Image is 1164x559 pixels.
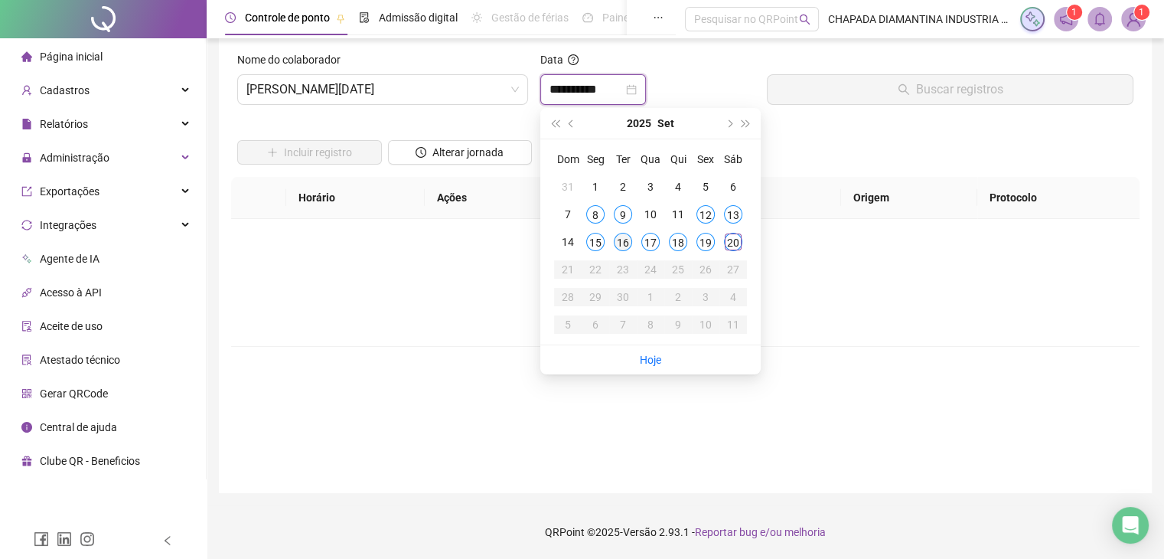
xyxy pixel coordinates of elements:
[582,283,609,311] td: 2025-09-29
[554,256,582,283] td: 2025-09-21
[40,286,102,299] span: Acesso à API
[559,260,577,279] div: 21
[546,108,563,139] button: super-prev-year
[40,387,108,400] span: Gerar QRCode
[692,173,719,201] td: 2025-09-05
[692,228,719,256] td: 2025-09-19
[554,201,582,228] td: 2025-09-07
[719,311,747,338] td: 2025-10-11
[1122,8,1145,31] img: 93077
[719,283,747,311] td: 2025-10-04
[609,145,637,173] th: Ter
[582,256,609,283] td: 2025-09-22
[664,145,692,173] th: Qui
[425,177,547,219] th: Ações
[609,311,637,338] td: 2025-10-07
[336,14,345,23] span: pushpin
[669,233,687,251] div: 18
[582,145,609,173] th: Seg
[724,233,742,251] div: 20
[637,228,664,256] td: 2025-09-17
[21,287,32,298] span: api
[664,283,692,311] td: 2025-10-02
[57,531,72,547] span: linkedin
[1139,7,1144,18] span: 1
[559,178,577,196] div: 31
[692,311,719,338] td: 2025-10-10
[641,178,660,196] div: 3
[767,74,1133,105] button: Buscar registros
[1024,11,1041,28] img: sparkle-icon.fc2bf0ac1784a2077858766a79e2daf3.svg
[582,173,609,201] td: 2025-09-01
[799,14,810,25] span: search
[582,311,609,338] td: 2025-10-06
[586,288,605,306] div: 29
[602,11,662,24] span: Painel do DP
[724,288,742,306] div: 4
[554,145,582,173] th: Dom
[841,177,977,219] th: Origem
[719,173,747,201] td: 2025-09-06
[695,526,826,538] span: Reportar bug e/ou melhoria
[669,178,687,196] div: 4
[491,11,569,24] span: Gestão de férias
[582,12,593,23] span: dashboard
[614,288,632,306] div: 30
[162,535,173,546] span: left
[540,54,563,66] span: Data
[696,233,715,251] div: 19
[664,228,692,256] td: 2025-09-18
[637,173,664,201] td: 2025-09-03
[586,205,605,224] div: 8
[977,177,1140,219] th: Protocolo
[641,233,660,251] div: 17
[696,260,715,279] div: 26
[696,205,715,224] div: 12
[720,108,737,139] button: next-year
[21,355,32,365] span: solution
[21,119,32,129] span: file
[1093,12,1107,26] span: bell
[21,51,32,62] span: home
[614,233,632,251] div: 16
[21,220,32,230] span: sync
[40,51,103,63] span: Página inicial
[416,147,426,158] span: clock-circle
[623,526,657,538] span: Versão
[719,201,747,228] td: 2025-09-13
[614,315,632,334] div: 7
[614,178,632,196] div: 2
[559,205,577,224] div: 7
[563,108,580,139] button: prev-year
[609,256,637,283] td: 2025-09-23
[1059,12,1073,26] span: notification
[559,288,577,306] div: 28
[724,260,742,279] div: 27
[388,148,533,160] a: Alterar jornada
[388,140,533,165] button: Alterar jornada
[614,260,632,279] div: 23
[40,320,103,332] span: Aceite de uso
[719,228,747,256] td: 2025-09-20
[40,118,88,130] span: Relatórios
[669,315,687,334] div: 9
[21,85,32,96] span: user-add
[586,233,605,251] div: 15
[40,455,140,467] span: Clube QR - Beneficios
[664,311,692,338] td: 2025-10-09
[724,205,742,224] div: 13
[40,84,90,96] span: Cadastros
[40,185,99,198] span: Exportações
[21,186,32,197] span: export
[641,288,660,306] div: 1
[80,531,95,547] span: instagram
[669,260,687,279] div: 25
[641,205,660,224] div: 10
[719,145,747,173] th: Sáb
[225,12,236,23] span: clock-circle
[554,311,582,338] td: 2025-10-05
[40,152,109,164] span: Administração
[582,201,609,228] td: 2025-09-08
[246,75,519,104] span: VERA LUCIA PINTO BENTO
[34,531,49,547] span: facebook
